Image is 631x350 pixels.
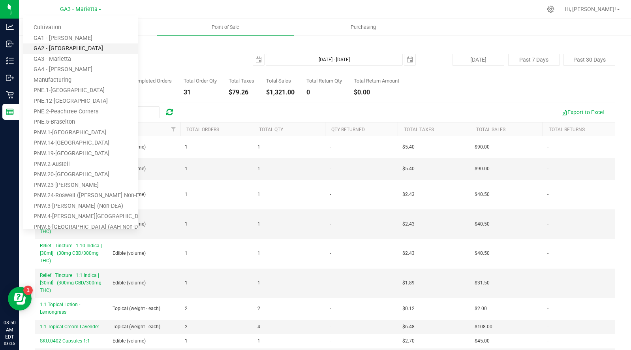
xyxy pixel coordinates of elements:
[40,338,90,344] span: SKU.0402-Capsules 1:1
[186,127,219,132] a: Total Orders
[185,323,188,331] span: 2
[402,250,415,257] span: $2.43
[354,78,399,83] div: Total Return Amount
[4,341,15,346] p: 08/26
[23,211,138,222] a: PNW.4-[PERSON_NAME][GEOGRAPHIC_DATA] (AAH Non-DEA)
[201,24,250,31] span: Point of Sale
[23,149,138,159] a: PNW.19-[GEOGRAPHIC_DATA]
[330,305,331,312] span: -
[402,323,415,331] span: $6.48
[402,143,415,151] span: $5.40
[23,85,138,96] a: PNE.1-[GEOGRAPHIC_DATA]
[330,250,331,257] span: -
[23,33,138,44] a: GA1 - [PERSON_NAME]
[331,127,365,132] a: Qty Returned
[23,201,138,212] a: PNW.3-[PERSON_NAME] (Non-DEA)
[306,89,342,96] div: 0
[40,213,101,234] span: Relief | Tincture | 1:10 Hybrid | [30ml] | (30mg CBD/300mg THC)
[402,191,415,198] span: $2.43
[113,305,160,312] span: Topical (weight - each)
[119,78,172,83] div: Total Completed Orders
[330,220,331,228] span: -
[257,279,260,287] span: 1
[402,305,415,312] span: $0.12
[330,165,331,173] span: -
[549,127,585,132] a: Total Returns
[185,191,188,198] span: 1
[185,305,188,312] span: 2
[404,54,415,65] span: select
[6,23,14,31] inline-svg: Analytics
[113,250,146,257] span: Edible (volume)
[185,165,188,173] span: 1
[113,323,160,331] span: Topical (weight - each)
[476,127,505,132] a: Total Sales
[184,89,217,96] div: 31
[19,19,157,36] a: Inventory
[547,323,548,331] span: -
[306,78,342,83] div: Total Return Qty
[185,250,188,257] span: 1
[23,43,138,54] a: GA2 - [GEOGRAPHIC_DATA]
[257,337,260,345] span: 1
[330,143,331,151] span: -
[330,191,331,198] span: -
[402,220,415,228] span: $2.43
[113,279,146,287] span: Edible (volume)
[330,337,331,345] span: -
[6,74,14,82] inline-svg: Outbound
[229,78,254,83] div: Total Taxes
[4,319,15,341] p: 08:50 AM EDT
[23,23,138,33] a: Cultivation
[23,96,138,107] a: PNE.12-[GEOGRAPHIC_DATA]
[259,127,283,132] a: Total Qty
[185,143,188,151] span: 1
[40,243,102,263] span: Relief | Tincture | 1:10 Indica | [30ml] | (30mg CBD/300mg THC)
[23,138,138,149] a: PNW.14-[GEOGRAPHIC_DATA]
[475,165,490,173] span: $90.00
[23,286,33,295] iframe: Resource center unread badge
[253,54,264,65] span: select
[563,54,615,66] button: Past 30 Days
[340,24,387,31] span: Purchasing
[23,107,138,117] a: PNE.2-Peachtree Corners
[40,273,101,293] span: Relief | Tincture | 1:1 Indica | [30ml] | (300mg CBD/300mg THC)
[508,54,560,66] button: Past 7 Days
[185,279,188,287] span: 1
[113,337,146,345] span: Edible (volume)
[23,128,138,138] a: PNW.1-[GEOGRAPHIC_DATA]
[295,19,432,36] a: Purchasing
[354,89,399,96] div: $0.00
[475,323,492,331] span: $108.00
[547,165,548,173] span: -
[257,220,260,228] span: 1
[8,287,32,310] iframe: Resource center
[40,302,80,315] span: 1:1 Topical Lotion - Lemongrass
[23,169,138,180] a: PNW.20-[GEOGRAPHIC_DATA]
[257,323,260,331] span: 4
[6,57,14,65] inline-svg: Inventory
[475,337,490,345] span: $45.00
[185,337,188,345] span: 1
[119,89,172,96] div: 10
[475,191,490,198] span: $40.50
[6,91,14,99] inline-svg: Retail
[257,250,260,257] span: 1
[475,279,490,287] span: $31.50
[547,337,548,345] span: -
[330,279,331,287] span: -
[184,78,217,83] div: Total Order Qty
[475,143,490,151] span: $90.00
[453,54,504,66] button: [DATE]
[23,75,138,86] a: Manufacturing
[60,6,98,13] span: GA3 - Marietta
[6,108,14,116] inline-svg: Reports
[23,180,138,191] a: PNW.23-[PERSON_NAME]
[402,279,415,287] span: $1.89
[257,305,260,312] span: 2
[475,250,490,257] span: $40.50
[40,324,99,329] span: 1:1 Topical Cream-Lavender
[547,250,548,257] span: -
[330,323,331,331] span: -
[475,220,490,228] span: $40.50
